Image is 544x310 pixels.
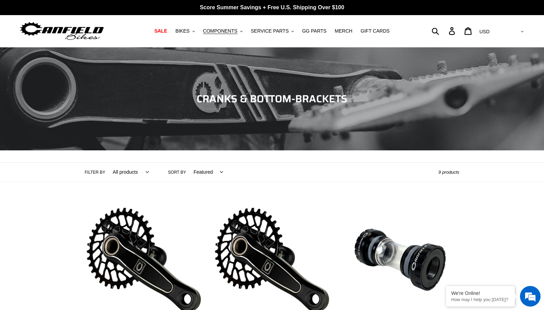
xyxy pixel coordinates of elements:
[203,28,237,34] span: COMPONENTS
[85,169,106,175] label: Filter by
[335,28,352,34] span: MERCH
[360,28,390,34] span: GIFT CARDS
[197,91,347,107] span: CRANKS & BOTTOM-BRACKETS
[357,26,393,36] a: GIFT CARDS
[251,28,289,34] span: SERVICE PARTS
[19,20,105,42] img: Canfield Bikes
[154,28,167,34] span: SALE
[299,26,330,36] a: GG PARTS
[451,297,510,302] p: How may I help you today?
[175,28,189,34] span: BIKES
[168,169,186,175] label: Sort by
[247,26,297,36] button: SERVICE PARTS
[435,23,453,38] input: Search
[172,26,198,36] button: BIKES
[302,28,326,34] span: GG PARTS
[438,170,459,175] span: 9 products
[451,290,510,296] div: We're Online!
[200,26,246,36] button: COMPONENTS
[331,26,356,36] a: MERCH
[151,26,170,36] a: SALE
